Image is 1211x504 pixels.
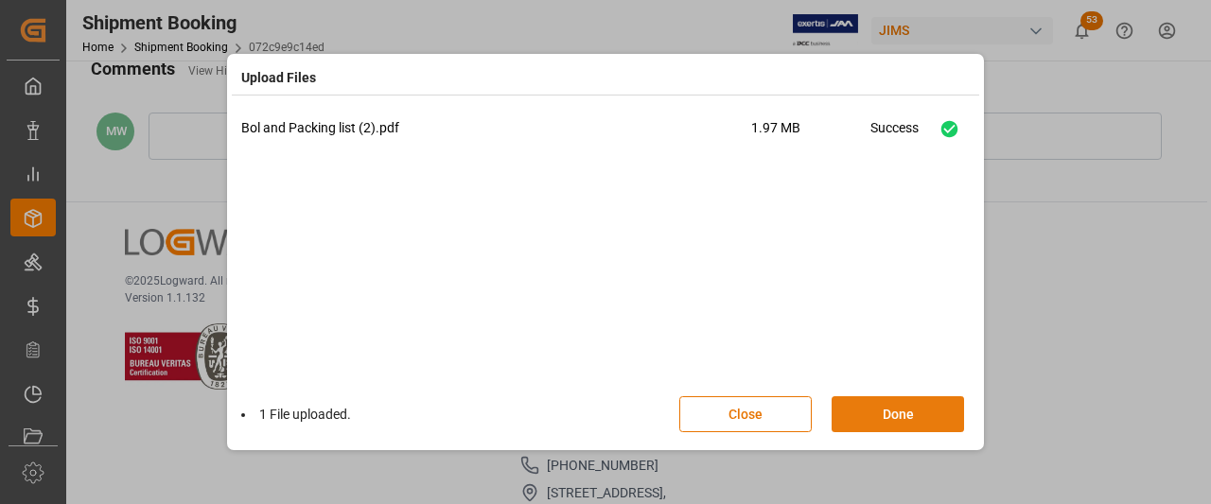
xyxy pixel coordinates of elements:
[832,396,964,432] button: Done
[751,118,870,151] span: 1.97 MB
[679,396,812,432] button: Close
[241,405,351,425] li: 1 File uploaded.
[241,118,751,138] p: Bol and Packing list (2).pdf
[241,68,316,88] h4: Upload Files
[870,118,919,151] div: Success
